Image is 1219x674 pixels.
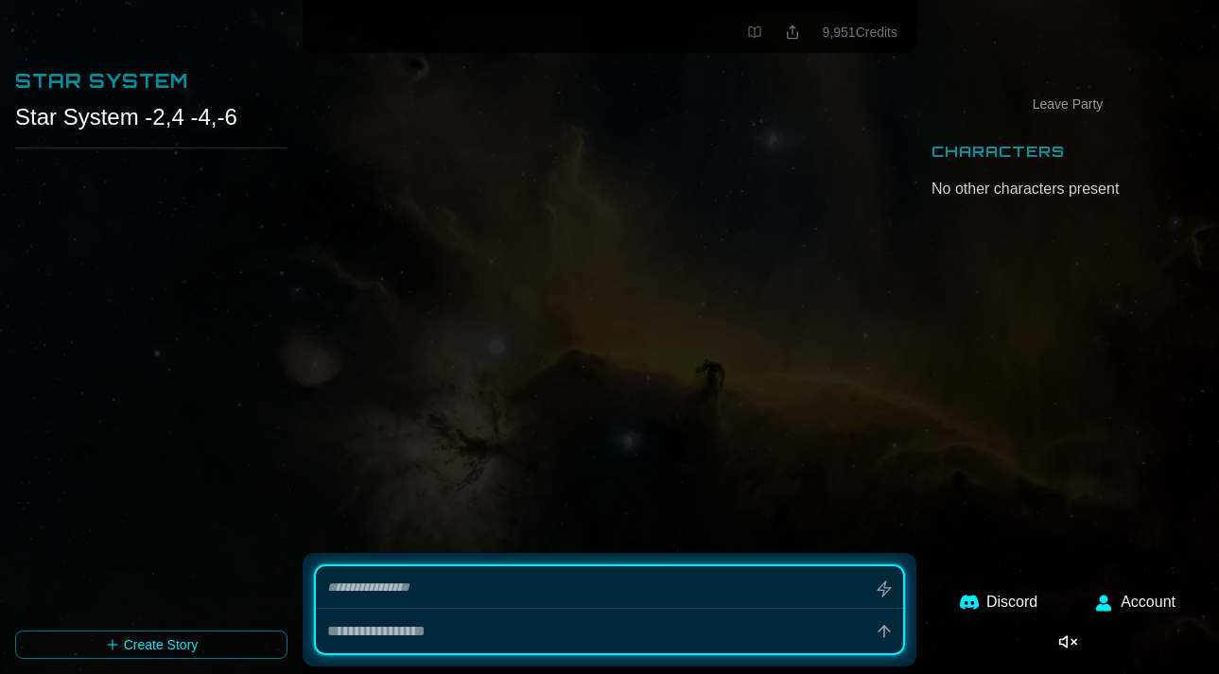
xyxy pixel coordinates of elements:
h2: Star System [15,68,188,95]
button: 9,951Credits [815,19,905,45]
button: Enable music [1043,625,1092,659]
a: View your book [740,21,770,43]
button: Create Story [15,631,287,659]
img: User [1094,593,1113,612]
img: Discord [960,593,979,612]
h2: Characters [932,140,1065,163]
button: Account [1083,579,1187,625]
a: Discord [949,579,1049,625]
span: 9,951 Credits [823,25,897,40]
button: Generate missing story elements [871,576,897,602]
div: Star System -2,4 -4,-6 [15,102,287,132]
div: No other characters present [932,178,1204,200]
button: Share this location [777,21,808,43]
button: Leave Party [1025,91,1111,117]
